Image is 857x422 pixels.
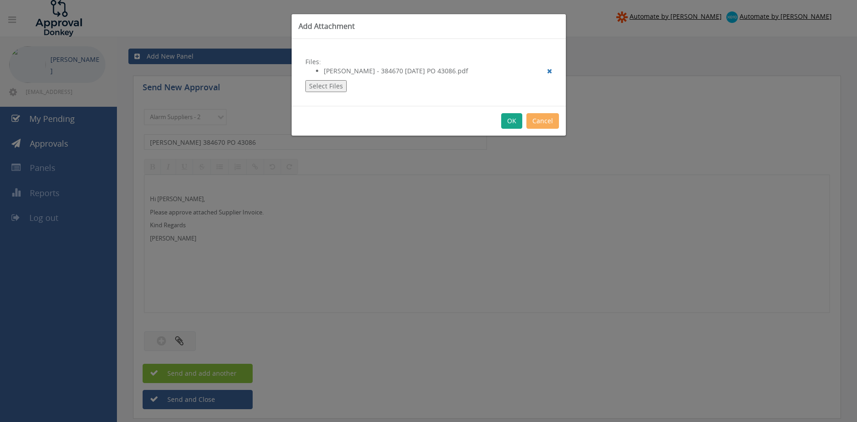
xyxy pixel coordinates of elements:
button: Select Files [305,80,347,92]
button: Cancel [526,113,559,129]
button: OK [501,113,522,129]
h3: Add Attachment [299,21,559,32]
div: Files: [292,39,566,106]
li: [PERSON_NAME] - 384670 [DATE] PO 43086.pdf [324,66,552,76]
